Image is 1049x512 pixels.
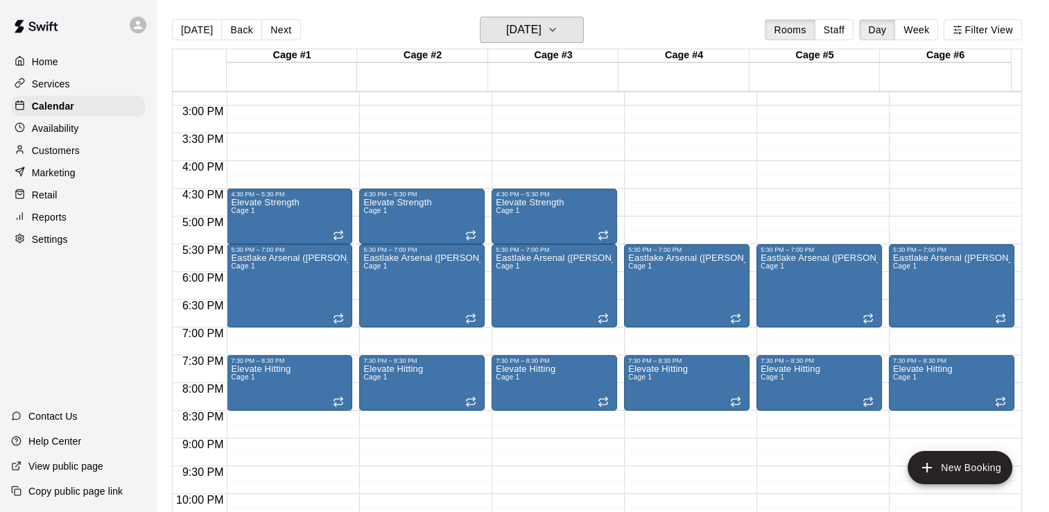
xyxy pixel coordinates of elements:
[179,383,227,395] span: 8:00 PM
[893,262,917,270] span: Cage 1
[765,19,815,40] button: Rooms
[995,313,1006,324] span: Recurring event
[761,357,878,364] div: 7:30 PM – 8:30 PM
[221,19,262,40] button: Back
[11,162,145,183] a: Marketing
[179,272,227,284] span: 6:00 PM
[893,246,1010,253] div: 5:30 PM – 7:00 PM
[179,411,227,423] span: 8:30 PM
[231,191,348,198] div: 4:30 PM – 5:30 PM
[363,357,480,364] div: 7:30 PM – 8:30 PM
[862,396,874,407] span: Recurring event
[880,49,1010,62] div: Cage #6
[628,262,652,270] span: Cage 1
[496,246,613,253] div: 5:30 PM – 7:00 PM
[172,19,222,40] button: [DATE]
[628,357,745,364] div: 7:30 PM – 8:30 PM
[32,232,68,246] p: Settings
[173,494,227,506] span: 10:00 PM
[492,355,617,411] div: 7:30 PM – 8:30 PM: Elevate Hitting
[749,49,880,62] div: Cage #5
[761,262,784,270] span: Cage 1
[496,262,519,270] span: Cage 1
[227,244,352,327] div: 5:30 PM – 7:00 PM: Eastlake Arsenal (Kennedy/Stiles)
[465,396,476,407] span: Recurring event
[488,49,618,62] div: Cage #3
[815,19,854,40] button: Staff
[363,373,387,381] span: Cage 1
[363,262,387,270] span: Cage 1
[11,185,145,205] a: Retail
[893,357,1010,364] div: 7:30 PM – 8:30 PM
[179,327,227,339] span: 7:00 PM
[179,355,227,367] span: 7:30 PM
[32,55,58,69] p: Home
[862,313,874,324] span: Recurring event
[333,230,344,241] span: Recurring event
[889,355,1014,411] div: 7:30 PM – 8:30 PM: Elevate Hitting
[628,373,652,381] span: Cage 1
[32,166,76,180] p: Marketing
[624,355,749,411] div: 7:30 PM – 8:30 PM: Elevate Hitting
[363,191,480,198] div: 4:30 PM – 5:30 PM
[32,144,80,157] p: Customers
[359,244,485,327] div: 5:30 PM – 7:00 PM: Eastlake Arsenal (Kennedy/Stiles)
[231,357,348,364] div: 7:30 PM – 8:30 PM
[179,133,227,145] span: 3:30 PM
[28,409,78,423] p: Contact Us
[333,396,344,407] span: Recurring event
[496,373,519,381] span: Cage 1
[496,207,519,214] span: Cage 1
[761,373,784,381] span: Cage 1
[889,244,1014,327] div: 5:30 PM – 7:00 PM: Eastlake Arsenal (Kennedy/Stiles)
[598,396,609,407] span: Recurring event
[231,373,254,381] span: Cage 1
[363,207,387,214] span: Cage 1
[363,246,480,253] div: 5:30 PM – 7:00 PM
[756,355,882,411] div: 7:30 PM – 8:30 PM: Elevate Hitting
[893,373,917,381] span: Cage 1
[11,96,145,117] a: Calendar
[11,229,145,250] a: Settings
[11,74,145,94] a: Services
[28,434,81,448] p: Help Center
[761,246,878,253] div: 5:30 PM – 7:00 PM
[894,19,938,40] button: Week
[11,118,145,139] a: Availability
[11,207,145,228] a: Reports
[730,313,741,324] span: Recurring event
[227,49,357,62] div: Cage #1
[32,99,74,113] p: Calendar
[179,161,227,173] span: 4:00 PM
[618,49,749,62] div: Cage #4
[333,313,344,324] span: Recurring event
[11,140,145,161] a: Customers
[179,300,227,312] span: 6:30 PM
[859,19,895,40] button: Day
[492,189,617,244] div: 4:30 PM – 5:30 PM: Elevate Strength
[231,262,254,270] span: Cage 1
[496,191,613,198] div: 4:30 PM – 5:30 PM
[32,188,58,202] p: Retail
[598,313,609,324] span: Recurring event
[357,49,487,62] div: Cage #2
[179,189,227,200] span: 4:30 PM
[28,484,123,498] p: Copy public page link
[179,466,227,478] span: 9:30 PM
[32,210,67,224] p: Reports
[624,244,749,327] div: 5:30 PM – 7:00 PM: Eastlake Arsenal (Kennedy/Stiles)
[598,230,609,241] span: Recurring event
[231,207,254,214] span: Cage 1
[465,313,476,324] span: Recurring event
[492,244,617,327] div: 5:30 PM – 7:00 PM: Eastlake Arsenal (Kennedy/Stiles)
[32,121,79,135] p: Availability
[628,246,745,253] div: 5:30 PM – 7:00 PM
[227,189,352,244] div: 4:30 PM – 5:30 PM: Elevate Strength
